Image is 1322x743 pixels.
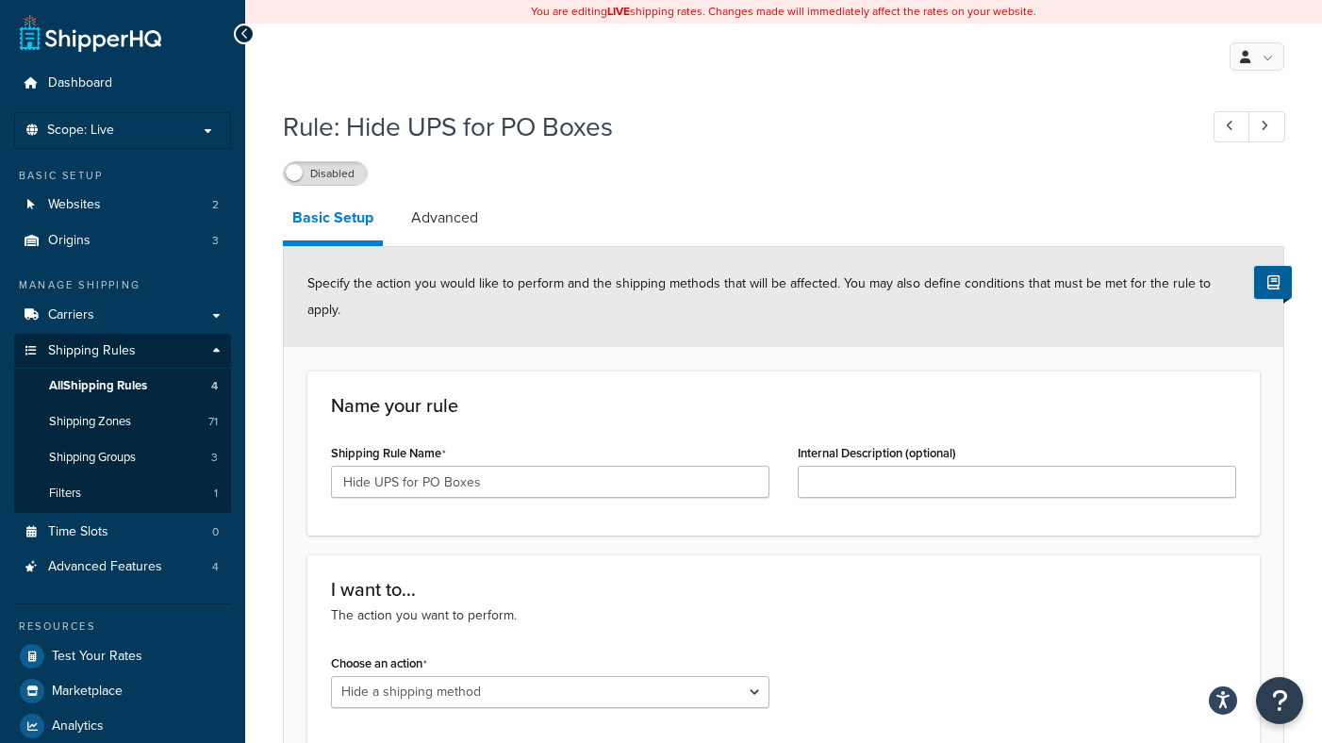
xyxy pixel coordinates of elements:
[14,476,231,511] li: Filters
[49,414,131,430] span: Shipping Zones
[14,639,231,673] a: Test Your Rates
[283,195,383,246] a: Basic Setup
[14,550,231,585] a: Advanced Features4
[212,197,219,213] span: 2
[14,66,231,101] a: Dashboard
[1254,266,1292,299] button: Show Help Docs
[331,579,1236,600] h3: I want to...
[402,195,487,240] a: Advanced
[14,298,231,333] a: Carriers
[14,188,231,223] a: Websites2
[14,440,231,475] li: Shipping Groups
[331,446,446,461] label: Shipping Rule Name
[52,684,123,700] span: Marketplace
[14,369,231,404] a: AllShipping Rules4
[14,515,231,550] li: Time Slots
[1248,111,1285,142] a: Next Record
[48,559,162,575] span: Advanced Features
[14,709,231,743] a: Analytics
[14,168,231,184] div: Basic Setup
[48,343,136,359] span: Shipping Rules
[607,3,630,20] b: LIVE
[211,450,218,466] span: 3
[49,378,147,394] span: All Shipping Rules
[14,277,231,293] div: Manage Shipping
[14,440,231,475] a: Shipping Groups3
[14,674,231,708] a: Marketplace
[1214,111,1250,142] a: Previous Record
[48,197,101,213] span: Websites
[14,619,231,635] div: Resources
[14,550,231,585] li: Advanced Features
[48,75,112,91] span: Dashboard
[48,524,108,540] span: Time Slots
[52,718,104,735] span: Analytics
[14,405,231,439] a: Shipping Zones71
[48,307,94,323] span: Carriers
[14,476,231,511] a: Filters1
[331,395,1236,416] h3: Name your rule
[798,446,956,460] label: Internal Description (optional)
[212,233,219,249] span: 3
[14,334,231,369] a: Shipping Rules
[14,188,231,223] li: Websites
[208,414,218,430] span: 71
[49,450,136,466] span: Shipping Groups
[214,486,218,502] span: 1
[14,334,231,513] li: Shipping Rules
[1256,677,1303,724] button: Open Resource Center
[14,405,231,439] li: Shipping Zones
[307,273,1211,320] span: Specify the action you would like to perform and the shipping methods that will be affected. You ...
[48,233,91,249] span: Origins
[283,108,1179,145] h1: Rule: Hide UPS for PO Boxes
[212,559,219,575] span: 4
[14,515,231,550] a: Time Slots0
[211,378,218,394] span: 4
[14,223,231,258] li: Origins
[331,605,1236,626] p: The action you want to perform.
[331,656,427,671] label: Choose an action
[49,486,81,502] span: Filters
[14,223,231,258] a: Origins3
[52,649,142,665] span: Test Your Rates
[47,123,114,139] span: Scope: Live
[212,524,219,540] span: 0
[284,162,367,185] label: Disabled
